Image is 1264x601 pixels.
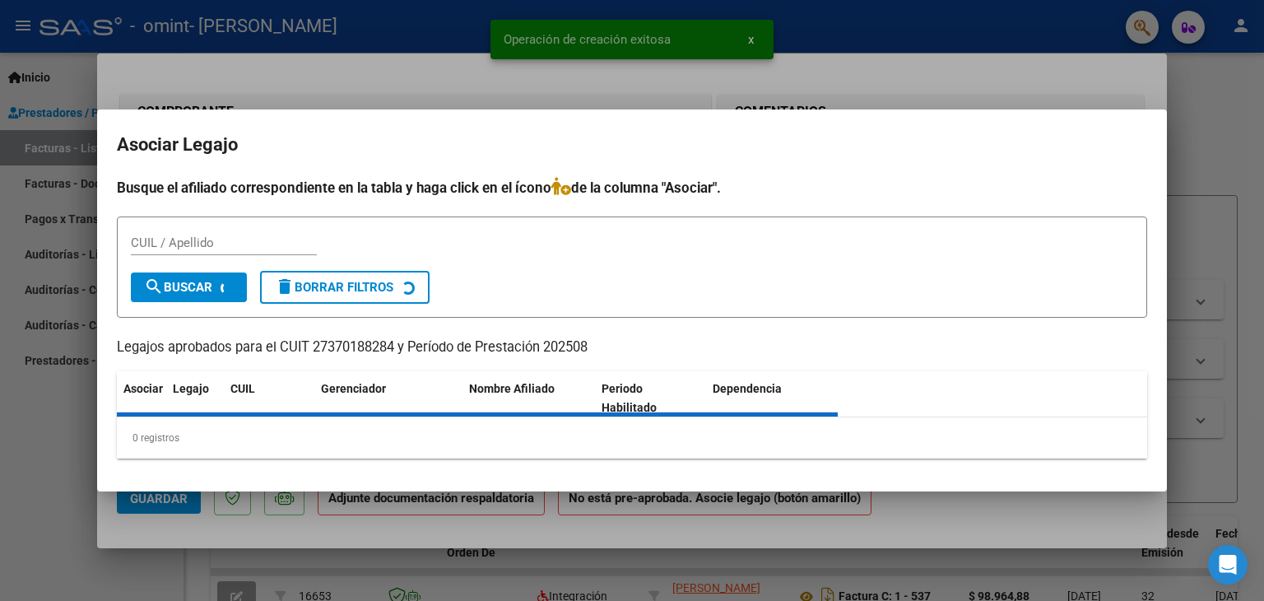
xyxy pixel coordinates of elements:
[230,382,255,395] span: CUIL
[131,273,247,302] button: Buscar
[117,177,1147,198] h4: Busque el afiliado correspondiente en la tabla y haga click en el ícono de la columna "Asociar".
[144,277,164,296] mat-icon: search
[123,382,163,395] span: Asociar
[117,129,1147,161] h2: Asociar Legajo
[314,371,462,426] datatable-header-cell: Gerenciador
[706,371,839,426] datatable-header-cell: Dependencia
[117,417,1147,459] div: 0 registros
[173,382,209,395] span: Legajo
[275,280,393,295] span: Borrar Filtros
[166,371,224,426] datatable-header-cell: Legajo
[117,338,1147,358] p: Legajos aprobados para el CUIT 27370188284 y Período de Prestación 202508
[595,371,706,426] datatable-header-cell: Periodo Habilitado
[462,371,595,426] datatable-header-cell: Nombre Afiliado
[602,382,657,414] span: Periodo Habilitado
[321,382,386,395] span: Gerenciador
[144,280,212,295] span: Buscar
[275,277,295,296] mat-icon: delete
[469,382,555,395] span: Nombre Afiliado
[260,271,430,304] button: Borrar Filtros
[224,371,314,426] datatable-header-cell: CUIL
[1208,545,1248,585] div: Open Intercom Messenger
[117,371,166,426] datatable-header-cell: Asociar
[713,382,782,395] span: Dependencia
